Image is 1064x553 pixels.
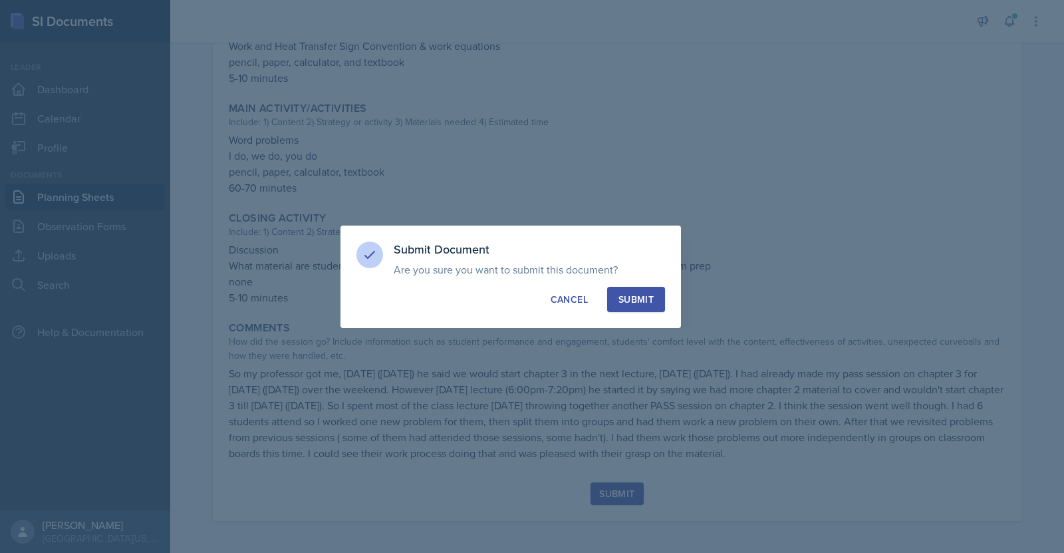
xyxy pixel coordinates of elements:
[607,287,665,312] button: Submit
[551,293,588,306] div: Cancel
[618,293,654,306] div: Submit
[539,287,599,312] button: Cancel
[394,263,665,276] p: Are you sure you want to submit this document?
[394,242,665,258] h3: Submit Document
